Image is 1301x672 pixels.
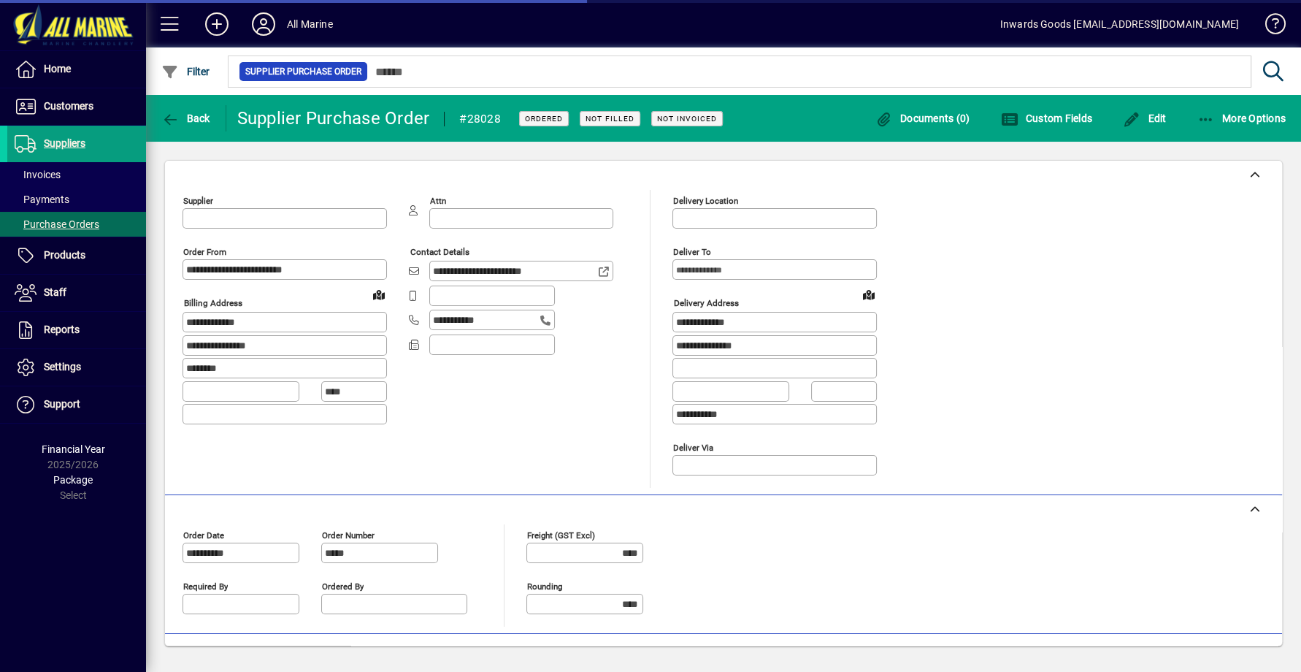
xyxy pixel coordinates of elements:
span: Customers [44,100,93,112]
div: Supplier Purchase Order [237,107,430,130]
a: Support [7,386,146,423]
app-page-header-button: Back [146,105,226,131]
a: Purchase Orders [7,212,146,237]
button: Documents (0) [872,105,974,131]
mat-label: Delivery Location [673,196,738,206]
a: Settings [7,349,146,386]
span: Support [44,398,80,410]
span: Financial Year [42,443,105,455]
mat-label: Order date [183,530,224,540]
span: Custom Fields [1000,112,1092,124]
a: Customers [7,88,146,125]
mat-label: Order number [322,530,375,540]
mat-label: Ordered by [322,581,364,591]
span: Back [161,112,210,124]
span: Package [53,474,93,486]
mat-label: Rounding [527,581,562,591]
span: Ordered [525,114,563,123]
span: Not Invoiced [657,114,717,123]
mat-label: Attn [430,196,446,206]
span: Purchase Orders [15,218,99,230]
div: All Marine [287,12,333,36]
span: Not Filled [586,114,634,123]
button: Filter [158,58,214,85]
button: More Options [1194,105,1290,131]
span: Invoices [15,169,61,180]
mat-label: Order from [183,247,226,257]
span: Staff [44,286,66,298]
a: Payments [7,187,146,212]
button: Profile [240,11,287,37]
span: Supplier Purchase Order [245,64,361,79]
span: Reports [44,324,80,335]
span: Documents (0) [875,112,970,124]
span: More Options [1197,112,1286,124]
a: View on map [857,283,880,306]
mat-label: Required by [183,581,228,591]
a: Reports [7,312,146,348]
mat-label: Deliver via [673,442,713,452]
mat-label: Supplier [183,196,213,206]
span: Settings [44,361,81,373]
span: Suppliers [44,137,85,149]
button: Back [158,105,214,131]
div: #28028 [459,107,501,131]
span: Products [44,249,85,261]
a: Staff [7,275,146,311]
a: Home [7,51,146,88]
a: Invoices [7,162,146,187]
span: Edit [1123,112,1167,124]
button: Add [193,11,240,37]
div: Inwards Goods [EMAIL_ADDRESS][DOMAIN_NAME] [1000,12,1239,36]
a: Knowledge Base [1254,3,1283,50]
a: View on map [367,283,391,306]
a: Products [7,237,146,274]
span: Filter [161,66,210,77]
button: Custom Fields [997,105,1096,131]
span: Payments [15,194,69,205]
button: Edit [1119,105,1170,131]
mat-label: Freight (GST excl) [527,530,595,540]
mat-label: Deliver To [673,247,711,257]
span: Home [44,63,71,75]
